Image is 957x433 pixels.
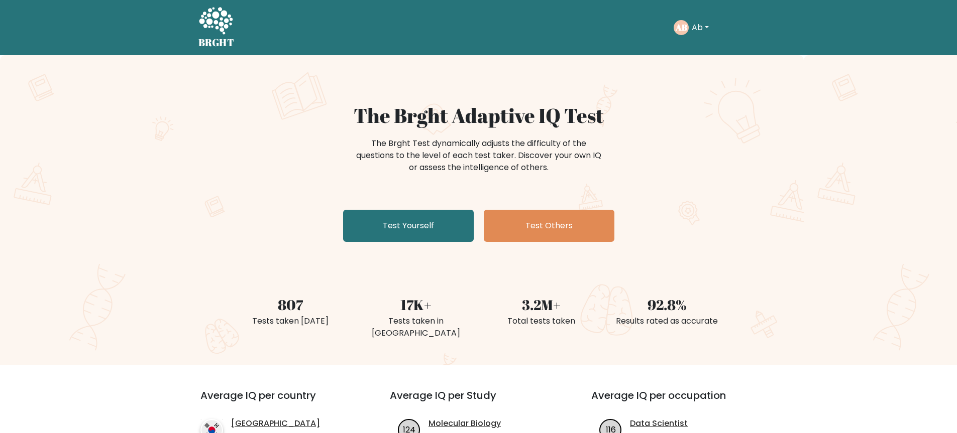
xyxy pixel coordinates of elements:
[353,137,604,174] div: The Brght Test dynamically adjusts the difficulty of the questions to the level of each test take...
[429,417,501,429] a: Molecular Biology
[591,389,769,413] h3: Average IQ per occupation
[485,294,598,315] div: 3.2M+
[231,417,320,429] a: [GEOGRAPHIC_DATA]
[359,294,473,315] div: 17K+
[198,4,235,51] a: BRGHT
[485,315,598,327] div: Total tests taken
[198,37,235,49] h5: BRGHT
[359,315,473,339] div: Tests taken in [GEOGRAPHIC_DATA]
[234,103,724,127] h1: The Brght Adaptive IQ Test
[675,22,687,33] text: AB
[390,389,567,413] h3: Average IQ per Study
[630,417,688,429] a: Data Scientist
[610,315,724,327] div: Results rated as accurate
[484,210,614,242] a: Test Others
[234,315,347,327] div: Tests taken [DATE]
[200,389,354,413] h3: Average IQ per country
[234,294,347,315] div: 807
[343,210,474,242] a: Test Yourself
[689,21,712,34] button: Ab
[610,294,724,315] div: 92.8%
